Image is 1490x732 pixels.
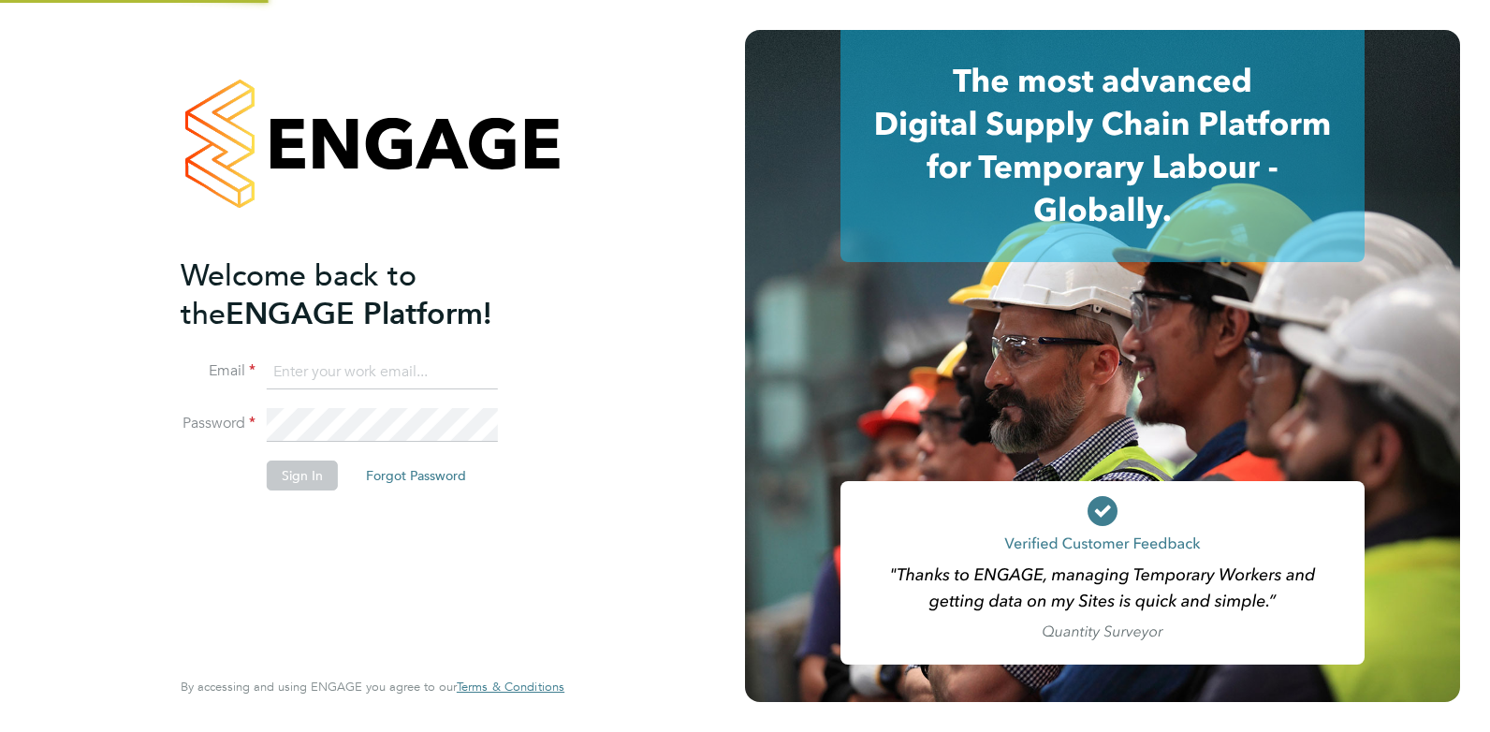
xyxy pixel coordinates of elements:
span: Welcome back to the [181,257,416,332]
span: By accessing and using ENGAGE you agree to our [181,679,564,695]
input: Enter your work email... [267,356,498,389]
span: Terms & Conditions [457,679,564,695]
label: Password [181,414,256,433]
button: Sign In [267,461,338,490]
button: Forgot Password [351,461,481,490]
h2: ENGAGE Platform! [181,256,546,333]
a: Terms & Conditions [457,680,564,695]
label: Email [181,361,256,381]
